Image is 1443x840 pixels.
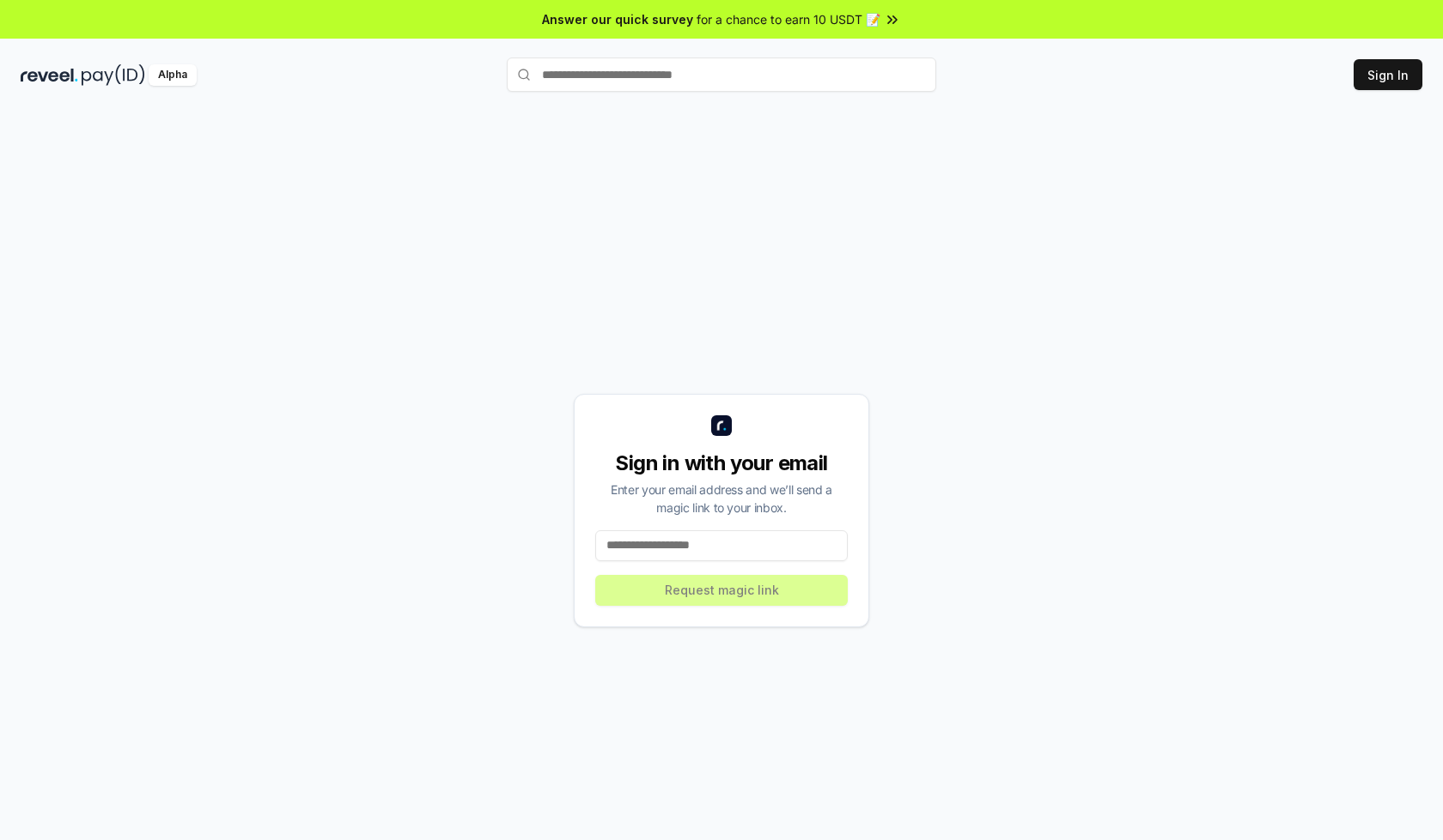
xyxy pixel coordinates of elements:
[21,64,78,86] img: reveel_dark
[697,10,880,28] span: for a chance to earn 10 USDT 📝
[1354,59,1422,90] button: Sign In
[149,64,197,86] div: Alpha
[595,450,848,477] div: Sign in with your email
[82,64,145,86] img: pay_id
[711,415,732,436] img: logo_small
[595,480,848,517] div: Enter your email address and we’ll send a magic link to your inbox.
[542,10,693,28] span: Answer our quick survey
